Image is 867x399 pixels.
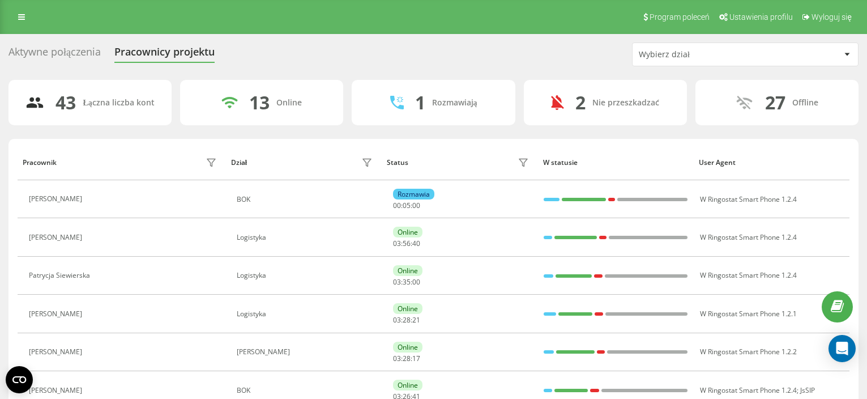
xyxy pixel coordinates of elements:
[237,348,375,356] div: [PERSON_NAME]
[29,195,85,203] div: [PERSON_NAME]
[29,387,85,394] div: [PERSON_NAME]
[6,366,33,393] button: Open CMP widget
[700,385,797,395] span: W Ringostat Smart Phone 1.2.4
[29,348,85,356] div: [PERSON_NAME]
[729,12,793,22] span: Ustawienia profilu
[828,335,856,362] div: Open Intercom Messenger
[403,315,411,325] span: 28
[237,271,375,279] div: Logistyka
[403,239,411,248] span: 56
[29,271,93,279] div: Patrycja Siewierska
[393,189,434,199] div: Rozmawia
[29,310,85,318] div: [PERSON_NAME]
[83,98,154,108] div: Łączna liczba kont
[700,232,797,242] span: W Ringostat Smart Phone 1.2.4
[393,227,422,237] div: Online
[393,315,401,325] span: 03
[403,201,411,210] span: 05
[412,277,420,287] span: 00
[393,202,420,210] div: : :
[800,385,815,395] span: JsSIP
[393,265,422,276] div: Online
[412,315,420,325] span: 21
[237,310,375,318] div: Logistyka
[412,354,420,363] span: 17
[393,380,422,390] div: Online
[393,278,420,286] div: : :
[393,201,401,210] span: 00
[412,239,420,248] span: 40
[276,98,302,108] div: Online
[231,159,247,167] div: Dział
[8,46,101,63] div: Aktywne połączenia
[23,159,57,167] div: Pracownik
[237,196,375,203] div: BOK
[432,98,477,108] div: Rozmawiają
[639,50,774,60] div: Wybierz dział
[592,98,659,108] div: Nie przeszkadzać
[415,92,425,113] div: 1
[393,342,422,353] div: Online
[700,194,797,204] span: W Ringostat Smart Phone 1.2.4
[765,92,785,113] div: 27
[393,354,401,363] span: 03
[700,309,797,319] span: W Ringostat Smart Phone 1.2.1
[543,159,689,167] div: W statusie
[792,98,818,108] div: Offline
[393,240,420,248] div: : :
[700,347,797,356] span: W Ringostat Smart Phone 1.2.2
[403,277,411,287] span: 35
[393,316,420,324] div: : :
[403,354,411,363] span: 28
[700,270,797,280] span: W Ringostat Smart Phone 1.2.4
[412,201,420,210] span: 00
[393,303,422,314] div: Online
[55,92,76,113] div: 43
[114,46,215,63] div: Pracownicy projektu
[393,277,401,287] span: 03
[812,12,852,22] span: Wyloguj się
[237,387,375,394] div: BOK
[699,159,844,167] div: User Agent
[393,239,401,248] span: 03
[575,92,586,113] div: 2
[650,12,710,22] span: Program poleceń
[237,234,375,241] div: Logistyka
[387,159,408,167] div: Status
[249,92,270,113] div: 13
[393,355,420,363] div: : :
[29,234,85,241] div: [PERSON_NAME]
